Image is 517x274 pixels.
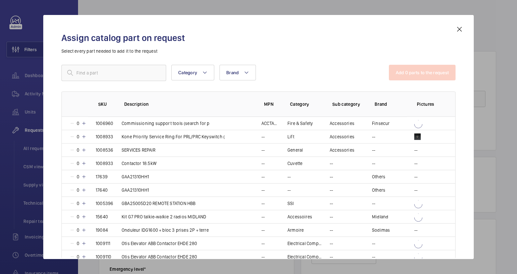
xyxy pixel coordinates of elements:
[261,160,265,167] p: --
[372,240,375,247] p: --
[178,70,197,75] span: Category
[330,147,354,153] p: Accessories
[330,133,354,140] p: Accessories
[261,253,265,260] p: --
[414,187,418,193] p: --
[264,101,280,107] p: MPN
[261,187,265,193] p: --
[372,147,375,153] p: --
[75,120,81,127] p: 0
[122,173,149,180] p: GAA21310HH1
[122,120,209,127] p: Commissioning support tools (search for p
[75,200,81,207] p: 0
[330,240,333,247] p: --
[261,200,265,207] p: --
[261,147,265,153] p: --
[75,253,81,260] p: 0
[287,173,291,180] p: --
[171,65,214,80] button: Category
[287,240,322,247] p: Electrical Components
[417,101,442,107] p: Pictures
[122,227,209,233] p: Onduleur IDG1600 + bloc 3 prises 2P + terre
[61,32,456,44] h2: Assign catalog part on request
[287,187,291,193] p: --
[372,213,388,220] p: Midland
[75,213,81,220] p: 0
[261,213,265,220] p: --
[122,160,156,167] p: Contactor 18.5kW
[414,147,418,153] p: --
[96,160,113,167] p: 1008933
[287,120,313,127] p: Fire & Safety
[96,120,113,127] p: 1006960
[75,147,81,153] p: 0
[61,65,166,81] input: Find a part
[372,187,385,193] p: Others
[122,240,197,247] p: Otis Elevator ABB Contactor EHDE 280
[96,213,108,220] p: 15640
[372,133,375,140] p: --
[290,101,322,107] p: Category
[96,187,108,193] p: 17640
[414,227,418,233] p: --
[375,101,406,107] p: Brand
[261,133,265,140] p: --
[330,227,333,233] p: --
[122,187,149,193] p: GAA21310HH1
[414,133,421,140] img: SoJ4ACFUkDmFUYuskh-9E1XvSZ4NZBmp82CchlzHXTtnCqwE.png
[75,173,81,180] p: 0
[96,173,108,180] p: 17639
[98,101,114,107] p: SKU
[330,187,333,193] p: --
[414,160,418,167] p: --
[96,200,113,207] p: 1005396
[122,133,225,140] p: Kone Priority Service Ring For PRL/PRC Keyswitch (
[122,147,155,153] p: SERVICES REPAIR
[122,253,197,260] p: Otis Elevator ABB Contactor EHDE 280
[261,227,265,233] p: --
[330,160,333,167] p: --
[61,48,456,54] p: Select every part needed to add it to the request
[96,227,108,233] p: 19084
[330,253,333,260] p: --
[330,213,333,220] p: --
[287,160,302,167] p: Cuvette
[372,200,375,207] p: --
[75,187,81,193] p: 0
[287,133,294,140] p: Lift
[372,120,390,127] p: Finsecur
[261,120,280,127] p: ACCTA002
[330,120,354,127] p: Accessories
[287,227,304,233] p: Armoire
[122,200,195,207] p: GBA25005D20 REMOTE STATION HBB
[96,147,113,153] p: 1008536
[261,240,265,247] p: --
[372,173,385,180] p: Others
[330,173,333,180] p: --
[287,213,312,220] p: Accessoires
[372,160,375,167] p: --
[124,101,254,107] p: Description
[122,213,206,220] p: Kit G7 PRO talkie-walkie 2 radios MIDLAND
[226,70,239,75] span: Brand
[96,240,110,247] p: 1009111
[372,253,375,260] p: --
[75,227,81,233] p: 0
[414,173,418,180] p: --
[330,200,333,207] p: --
[96,253,111,260] p: 1009110
[75,133,81,140] p: 0
[96,133,113,140] p: 1008933
[75,160,81,167] p: 0
[389,65,456,80] button: Add 0 parts to the request
[287,147,303,153] p: General
[287,200,294,207] p: SSI
[75,240,81,247] p: 0
[261,173,265,180] p: --
[287,253,322,260] p: Electrical Components
[332,101,364,107] p: Sub category
[219,65,256,80] button: Brand
[372,227,390,233] p: Sodimas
